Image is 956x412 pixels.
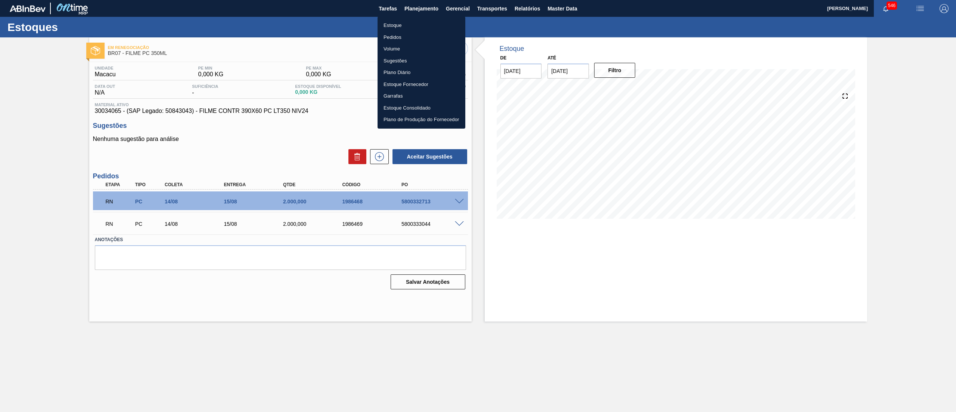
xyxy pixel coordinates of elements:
[378,31,465,43] a: Pedidos
[378,102,465,114] a: Estoque Consolidado
[378,79,465,90] a: Estoque Fornecedor
[378,55,465,67] a: Sugestões
[378,90,465,102] a: Garrafas
[378,19,465,31] a: Estoque
[378,43,465,55] a: Volume
[378,67,465,79] a: Plano Diário
[378,114,465,126] a: Plano de Produção do Fornecedor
